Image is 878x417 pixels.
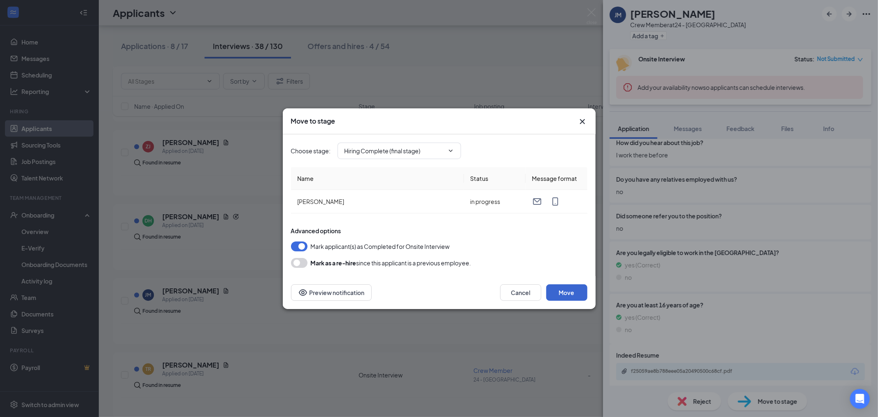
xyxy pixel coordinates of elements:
svg: Eye [298,288,308,298]
div: Advanced options [291,227,587,235]
div: since this applicant is a previous employee. [311,258,471,268]
button: Cancel [500,284,541,301]
svg: ChevronDown [447,148,454,154]
button: Move [546,284,587,301]
th: Status [464,167,526,190]
span: Mark applicant(s) as Completed for Onsite Interview [311,241,450,251]
svg: Email [532,197,542,206]
th: Name [291,167,464,190]
b: Mark as a re-hire [311,259,356,267]
span: [PERSON_NAME] [298,198,345,205]
span: Choose stage : [291,146,331,155]
button: Close [578,117,587,127]
h3: Move to stage [291,117,335,126]
svg: MobileSms [550,197,560,206]
th: Message format [526,167,587,190]
button: Preview notificationEye [291,284,372,301]
div: Open Intercom Messenger [850,389,870,409]
svg: Cross [578,117,587,127]
td: in progress [464,190,526,213]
